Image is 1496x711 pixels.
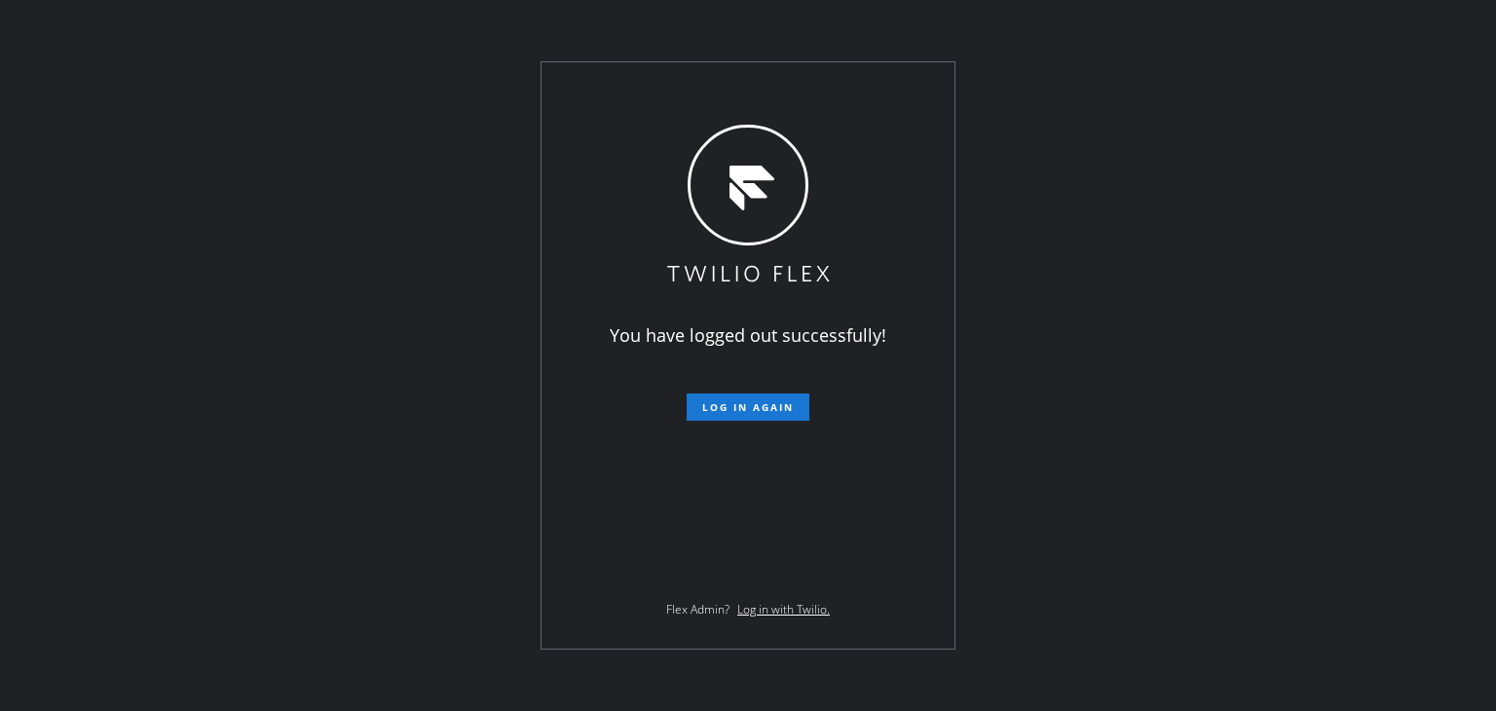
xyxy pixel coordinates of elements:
[666,601,729,617] span: Flex Admin?
[687,393,809,421] button: Log in again
[737,601,830,617] a: Log in with Twilio.
[610,323,886,347] span: You have logged out successfully!
[702,400,794,414] span: Log in again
